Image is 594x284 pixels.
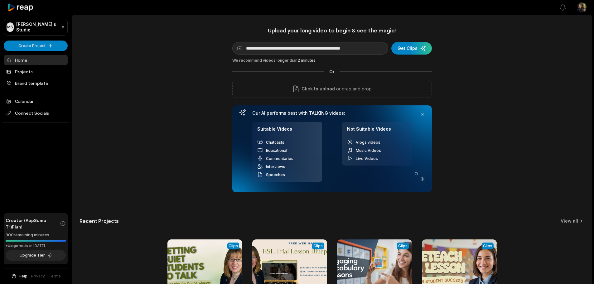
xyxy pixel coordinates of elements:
[80,218,119,224] h2: Recent Projects
[324,68,340,75] span: Or
[266,140,284,145] span: Chatcasts
[356,148,381,153] span: Music Videos
[561,218,578,224] a: View all
[4,41,68,51] button: Create Project
[49,273,61,279] a: Terms
[4,78,68,88] a: Brand template
[266,156,293,161] span: Commentaries
[356,140,380,145] span: Vlogs videos
[347,126,407,135] h4: Not Suitable Videos
[232,58,432,63] div: We recommend videos longer than .
[6,250,66,261] button: Upgrade Tier
[297,58,316,63] span: 2 minutes
[257,126,317,135] h4: Suitable Videos
[11,273,27,279] button: Help
[4,55,68,65] a: Home
[6,243,66,248] div: *Usage resets on [DATE]
[19,273,27,279] span: Help
[266,172,285,177] span: Speeches
[4,96,68,106] a: Calendar
[6,232,66,238] div: 300 remaining minutes
[302,85,335,93] span: Click to upload
[335,85,372,93] p: or drag and drop
[16,22,59,33] p: [PERSON_NAME]'s Studio
[7,22,14,32] div: MS
[391,42,432,55] button: Get Clips
[31,273,45,279] a: Privacy
[356,156,378,161] span: Live Videos
[266,148,287,153] span: Educational
[4,108,68,119] span: Connect Socials
[252,110,412,116] h3: Our AI performs best with TALKING videos:
[232,27,432,34] h1: Upload your long video to begin & see the magic!
[266,164,285,169] span: Interviews
[6,217,60,230] span: Creator (AppSumo T1) Plan!
[4,66,68,77] a: Projects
